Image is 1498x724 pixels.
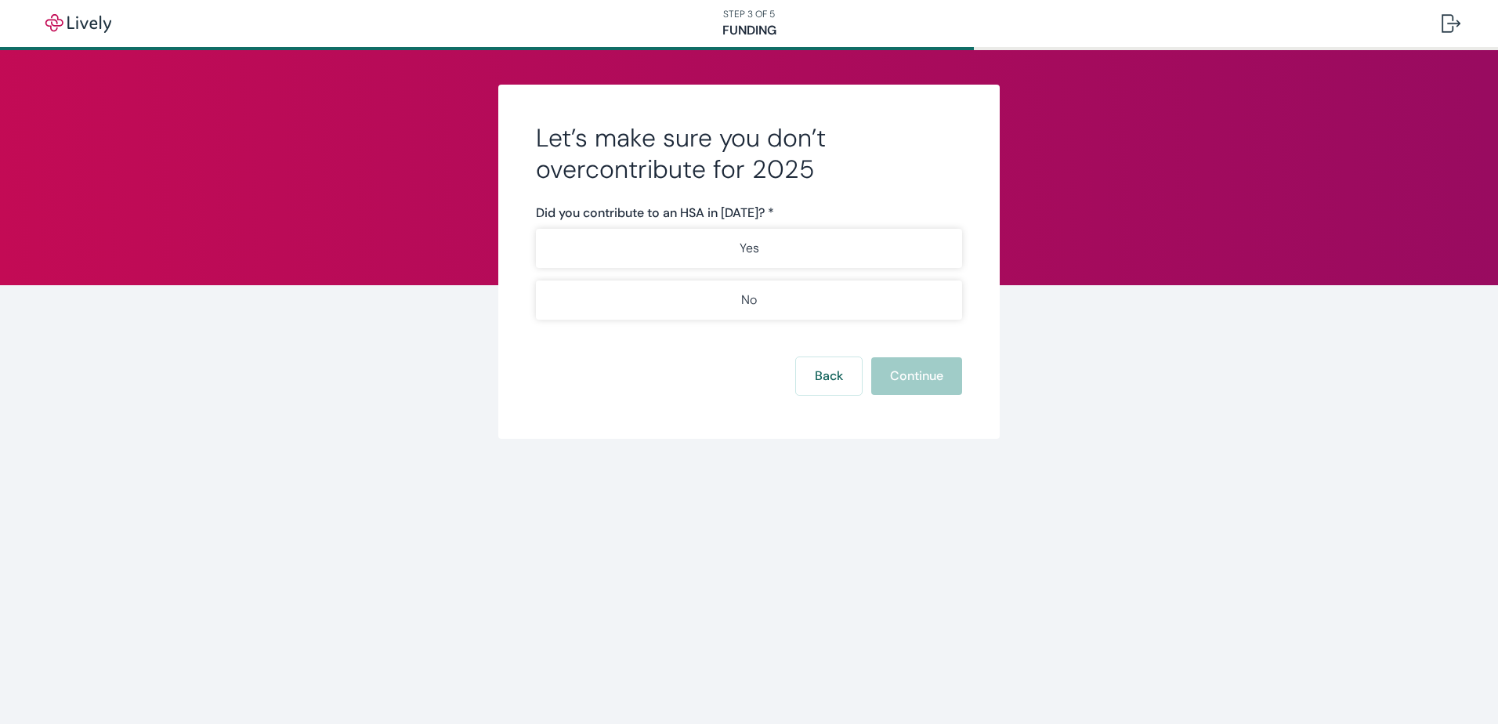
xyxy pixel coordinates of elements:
[796,357,862,395] button: Back
[741,291,757,310] p: No
[536,229,962,268] button: Yes
[34,14,122,33] img: Lively
[1429,5,1473,42] button: Log out
[740,239,759,258] p: Yes
[536,204,774,223] label: Did you contribute to an HSA in [DATE]? *
[536,122,962,185] h2: Let’s make sure you don’t overcontribute for 2025
[536,281,962,320] button: No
